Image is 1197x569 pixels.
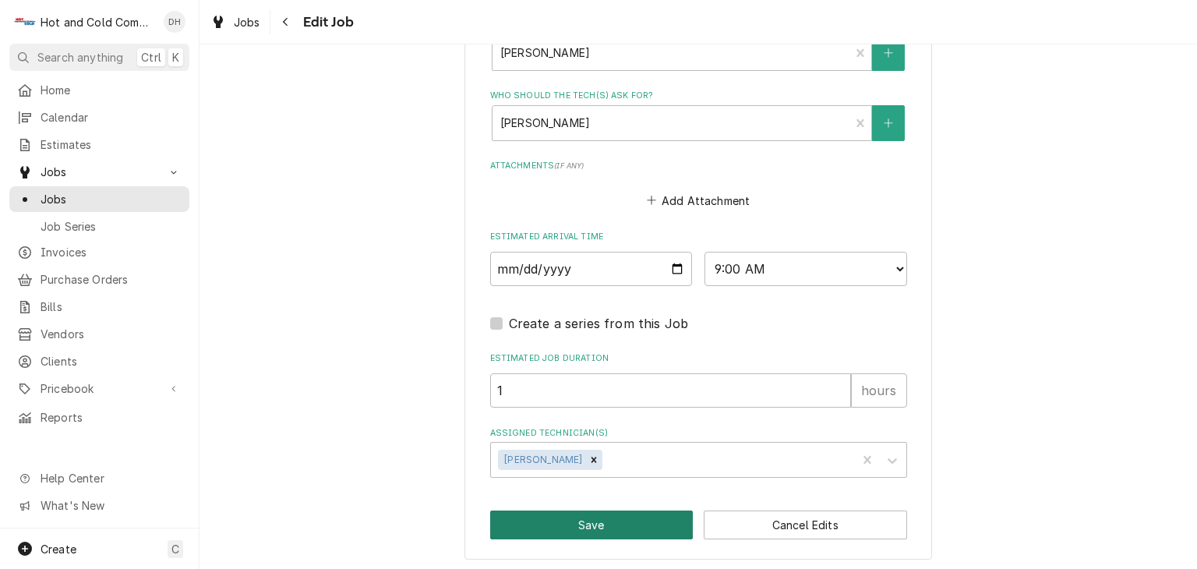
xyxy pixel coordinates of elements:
[9,493,189,518] a: Go to What's New
[204,9,267,35] a: Jobs
[164,11,185,33] div: Daryl Harris's Avatar
[490,231,907,243] label: Estimated Arrival Time
[872,35,905,71] button: Create New Contact
[41,164,158,180] span: Jobs
[884,118,893,129] svg: Create New Contact
[9,186,189,212] a: Jobs
[490,90,907,140] div: Who should the tech(s) ask for?
[490,160,907,172] label: Attachments
[41,326,182,342] span: Vendors
[234,14,260,30] span: Jobs
[41,271,182,288] span: Purchase Orders
[851,373,907,408] div: hours
[490,252,693,286] input: Date
[490,231,907,286] div: Estimated Arrival Time
[490,19,907,70] div: Who called in this service?
[41,497,180,514] span: What's New
[490,427,907,440] label: Assigned Technician(s)
[490,160,907,211] div: Attachments
[41,136,182,153] span: Estimates
[164,11,185,33] div: DH
[498,450,585,470] div: [PERSON_NAME]
[41,191,182,207] span: Jobs
[41,470,180,486] span: Help Center
[172,49,179,65] span: K
[41,299,182,315] span: Bills
[41,109,182,125] span: Calendar
[884,48,893,58] svg: Create New Contact
[298,12,354,33] span: Edit Job
[9,44,189,71] button: Search anythingCtrlK
[141,49,161,65] span: Ctrl
[585,450,602,470] div: Remove Jason Thomason
[41,409,182,426] span: Reports
[41,380,158,397] span: Pricebook
[9,159,189,185] a: Go to Jobs
[9,239,189,265] a: Invoices
[554,161,584,170] span: ( if any )
[41,353,182,369] span: Clients
[490,352,907,365] label: Estimated Job Duration
[41,14,155,30] div: Hot and Cold Commercial Kitchens, Inc.
[490,511,907,539] div: Button Group Row
[171,541,179,557] span: C
[41,82,182,98] span: Home
[9,465,189,491] a: Go to Help Center
[14,11,36,33] div: H
[274,9,298,34] button: Navigate back
[704,511,907,539] button: Cancel Edits
[644,189,753,211] button: Add Attachment
[509,314,689,333] label: Create a series from this Job
[9,405,189,430] a: Reports
[490,352,907,408] div: Estimated Job Duration
[37,49,123,65] span: Search anything
[9,376,189,401] a: Go to Pricebook
[9,214,189,239] a: Job Series
[14,11,36,33] div: Hot and Cold Commercial Kitchens, Inc.'s Avatar
[9,321,189,347] a: Vendors
[704,252,907,286] select: Time Select
[9,267,189,292] a: Purchase Orders
[9,77,189,103] a: Home
[9,132,189,157] a: Estimates
[41,542,76,556] span: Create
[9,294,189,320] a: Bills
[41,244,182,260] span: Invoices
[872,105,905,141] button: Create New Contact
[490,511,694,539] button: Save
[9,348,189,374] a: Clients
[41,218,182,235] span: Job Series
[490,427,907,478] div: Assigned Technician(s)
[490,511,907,539] div: Button Group
[9,104,189,130] a: Calendar
[490,90,907,102] label: Who should the tech(s) ask for?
